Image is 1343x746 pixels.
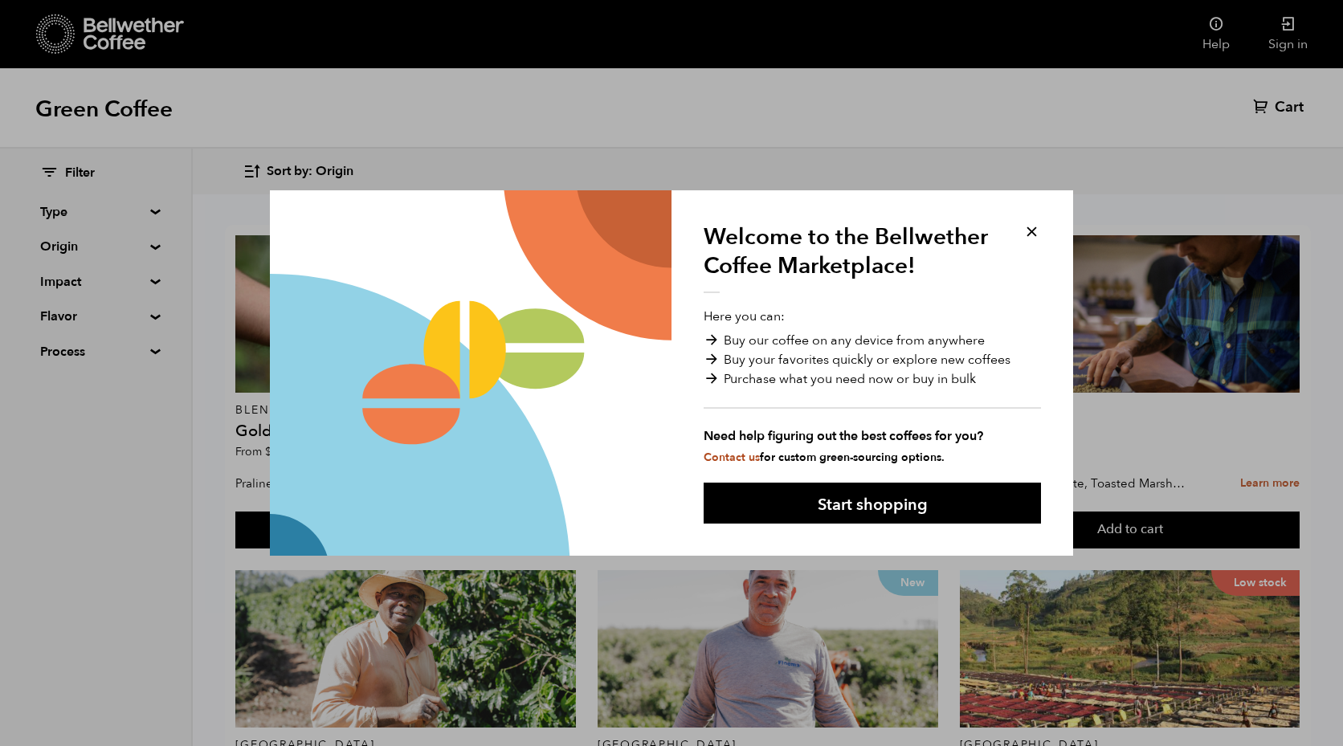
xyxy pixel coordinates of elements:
[704,222,1001,293] h1: Welcome to the Bellwether Coffee Marketplace!
[704,450,945,465] small: for custom green-sourcing options.
[704,426,1041,446] strong: Need help figuring out the best coffees for you?
[704,483,1041,524] button: Start shopping
[704,450,760,465] a: Contact us
[704,331,1041,350] li: Buy our coffee on any device from anywhere
[704,369,1041,389] li: Purchase what you need now or buy in bulk
[704,307,1041,466] p: Here you can:
[704,350,1041,369] li: Buy your favorites quickly or explore new coffees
